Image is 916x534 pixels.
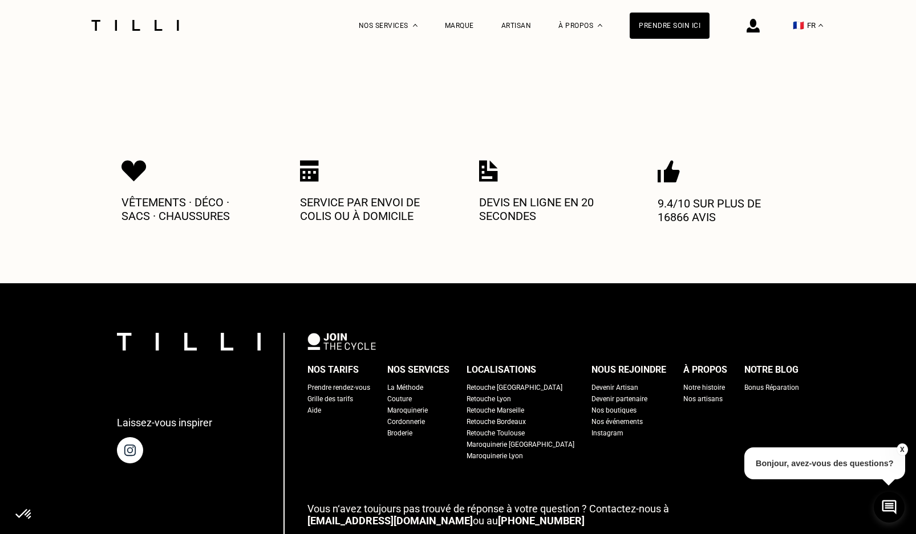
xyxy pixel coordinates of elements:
[307,333,376,350] img: logo Join The Cycle
[467,439,574,450] a: Maroquinerie [GEOGRAPHIC_DATA]
[121,160,147,182] img: Icon
[387,416,425,427] a: Cordonnerie
[630,13,710,39] a: Prendre soin ici
[747,19,760,32] img: icône connexion
[467,393,511,405] a: Retouche Lyon
[658,197,795,224] p: 9.4/10 sur plus de 16866 avis
[117,333,261,350] img: logo Tilli
[498,515,585,527] a: [PHONE_NUMBER]
[467,427,525,439] a: Retouche Toulouse
[387,405,428,416] a: Maroquinerie
[591,382,638,393] a: Devenir Artisan
[117,437,143,463] img: page instagram de Tilli une retoucherie à domicile
[683,393,723,405] a: Nos artisans
[445,22,474,30] a: Marque
[87,20,183,31] img: Logo du service de couturière Tilli
[307,503,669,515] span: Vous n‘avez toujours pas trouvé de réponse à votre question ? Contactez-nous à
[307,393,353,405] a: Grille des tarifs
[307,382,370,393] a: Prendre rendez-vous
[467,361,536,378] div: Localisations
[744,382,799,393] a: Bonus Réparation
[793,20,804,31] span: 🇫🇷
[300,160,319,182] img: Icon
[591,405,637,416] a: Nos boutiques
[307,503,799,527] p: ou au
[479,195,616,223] p: Devis en ligne en 20 secondes
[591,427,623,439] a: Instagram
[387,427,412,439] a: Broderie
[307,515,473,527] a: [EMAIL_ADDRESS][DOMAIN_NAME]
[744,361,799,378] div: Notre blog
[467,405,524,416] a: Retouche Marseille
[387,382,423,393] a: La Méthode
[307,405,321,416] a: Aide
[501,22,532,30] a: Artisan
[683,361,727,378] div: À propos
[307,361,359,378] div: Nos tarifs
[479,160,498,182] img: Icon
[896,443,907,456] button: X
[598,24,602,27] img: Menu déroulant à propos
[387,361,449,378] div: Nos services
[413,24,418,27] img: Menu déroulant
[300,195,437,223] p: Service par envoi de colis ou à domicile
[121,195,258,223] p: Vêtements · Déco · Sacs · Chaussures
[117,417,212,429] p: Laissez-vous inspirer
[387,393,412,405] a: Couture
[467,382,562,393] a: Retouche [GEOGRAPHIC_DATA]
[591,416,643,427] a: Nos événements
[467,450,523,462] a: Maroquinerie Lyon
[683,382,725,393] a: Notre histoire
[591,361,666,378] div: Nous rejoindre
[744,447,905,479] p: Bonjour, avez-vous des questions?
[467,416,526,427] a: Retouche Bordeaux
[591,393,647,405] a: Devenir partenaire
[658,160,680,183] img: Icon
[818,24,823,27] img: menu déroulant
